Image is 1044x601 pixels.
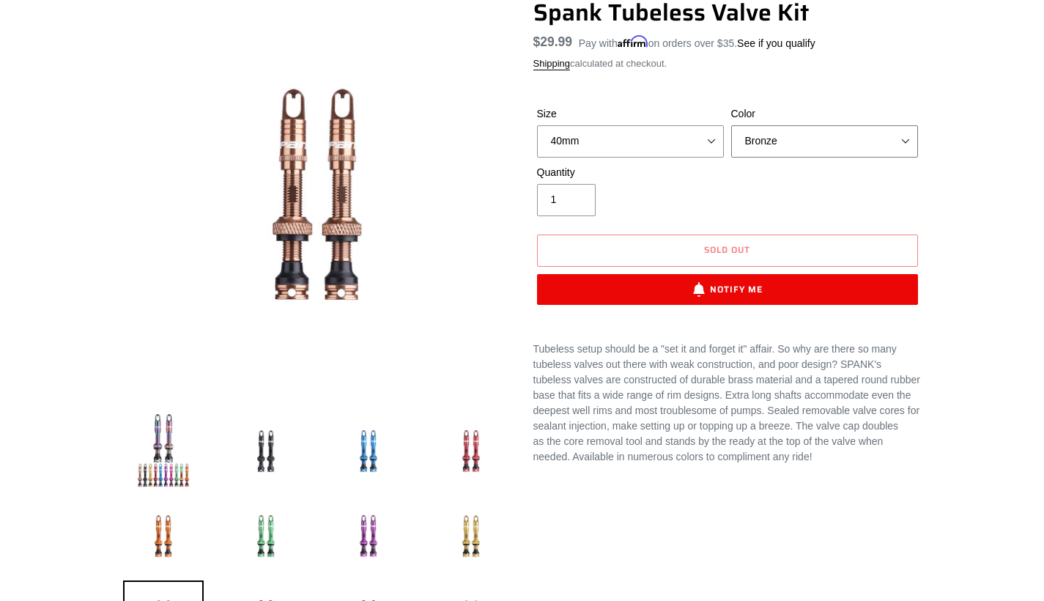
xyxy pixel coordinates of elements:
[328,495,409,576] img: Load image into Gallery viewer, Spank Tubeless Valve Kit
[537,235,918,267] button: Sold out
[704,243,750,257] span: Sold out
[579,32,815,51] p: Pay with on orders over $35.
[533,56,922,71] div: calculated at checkout.
[123,495,204,576] img: Load image into Gallery viewer, Spank Tubeless Valve Kit
[537,165,724,180] label: Quantity
[431,495,511,576] img: Load image into Gallery viewer, Spank Tubeless Valve Kit
[226,410,306,491] img: Load image into Gallery viewer, Spank Tubeless Valve Kit
[533,58,571,70] a: Shipping
[123,410,204,491] img: Load image into Gallery viewer, Spank Tubeless Valve Kit
[618,35,648,48] span: Affirm
[737,37,815,49] a: See if you qualify - Learn more about Affirm Financing (opens in modal)
[533,34,573,49] span: $29.99
[533,343,920,462] span: Tubeless setup should be a "set it and forget it" affair. So why are there so many tubeless valve...
[226,495,306,576] img: Load image into Gallery viewer, Spank Tubeless Valve Kit
[537,106,724,122] label: Size
[731,106,918,122] label: Color
[537,274,918,305] button: Notify Me
[431,410,511,491] img: Load image into Gallery viewer, Spank Tubeless Valve Kit
[328,410,409,491] img: Load image into Gallery viewer, Spank Tubeless Valve Kit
